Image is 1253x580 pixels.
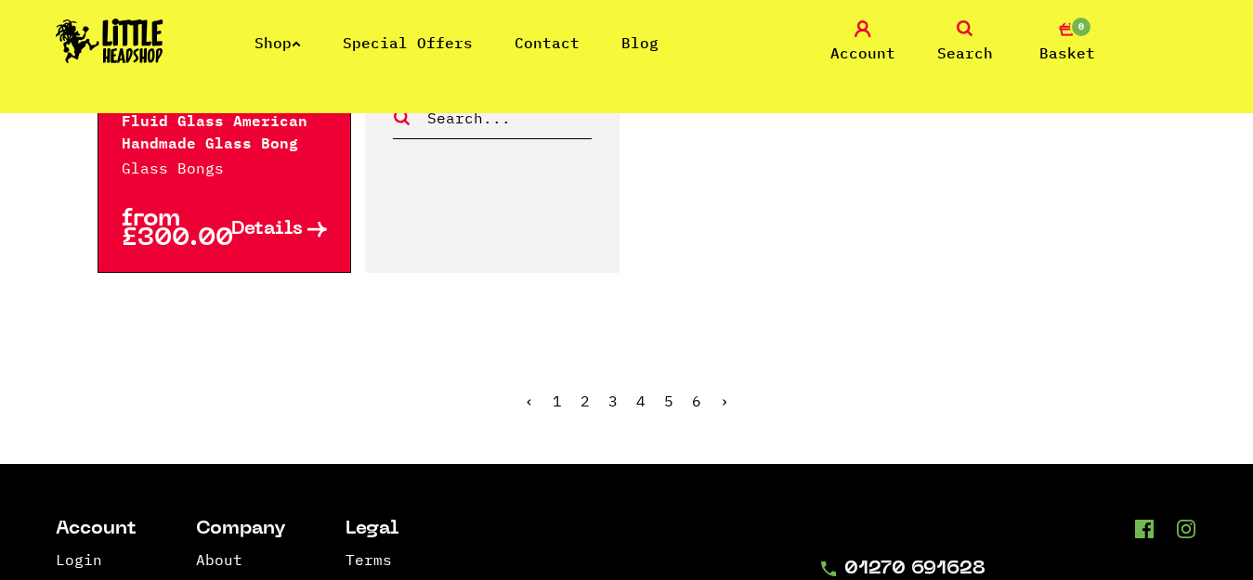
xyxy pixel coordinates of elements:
a: Terms [346,550,392,569]
span: 2 [581,392,590,410]
span: Basket [1039,42,1095,64]
span: Search [937,42,993,64]
input: Search... [425,106,592,130]
a: 01270 691628 [819,560,1197,579]
li: Legal [346,520,411,539]
a: Special Offers [343,33,473,52]
li: Company [196,520,286,539]
p: Glass Bongs [122,157,328,179]
a: Next » [720,392,729,410]
img: Little Head Shop Logo [56,19,163,63]
a: 4 [636,392,646,410]
a: Blog [621,33,659,52]
a: 5 [664,392,673,410]
li: Account [56,520,137,539]
span: Details [231,220,303,239]
a: « Previous [525,392,534,410]
a: Contact [515,33,580,52]
a: 6 [692,392,701,410]
a: About [196,550,242,569]
span: 0 [1070,16,1092,38]
a: Shop [255,33,301,52]
p: Fluid Glass American Handmade Glass Bong [122,108,328,152]
a: 3 [608,392,618,410]
a: 0 Basket [1021,20,1114,64]
a: Details [224,210,327,249]
span: Account [830,42,895,64]
a: 1 [553,392,562,410]
a: Login [56,550,102,569]
p: from £300.00 [122,210,225,249]
a: Search [919,20,1012,64]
